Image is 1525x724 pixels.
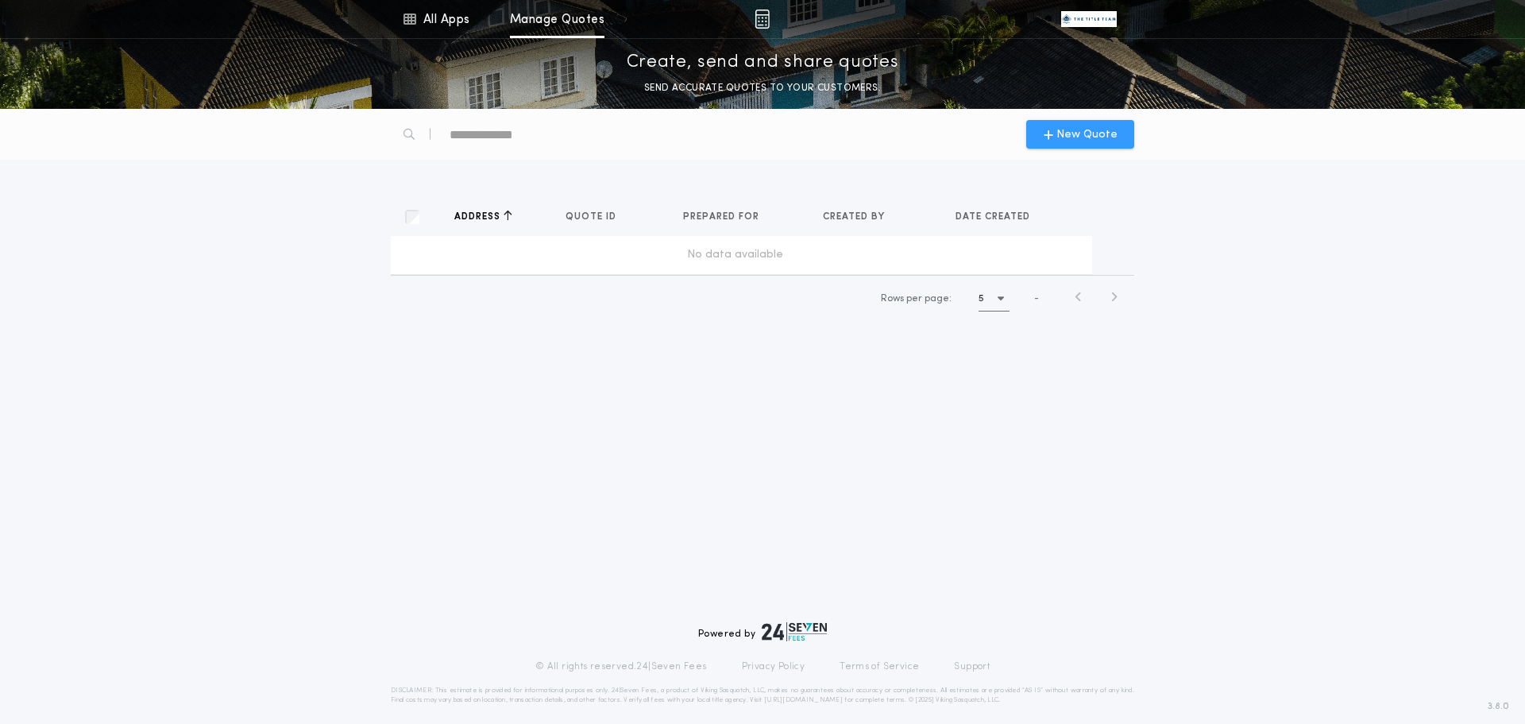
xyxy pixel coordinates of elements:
[454,209,512,225] button: Address
[644,80,881,96] p: SEND ACCURATE QUOTES TO YOUR CUSTOMERS.
[979,286,1010,312] button: 5
[823,209,897,225] button: Created by
[454,211,504,223] span: Address
[956,211,1033,223] span: Date created
[956,209,1042,225] button: Date created
[840,660,919,673] a: Terms of Service
[1061,11,1117,27] img: vs-icon
[535,660,707,673] p: © All rights reserved. 24|Seven Fees
[762,622,827,641] img: logo
[627,50,899,75] p: Create, send and share quotes
[755,10,770,29] img: img
[764,697,843,703] a: [URL][DOMAIN_NAME]
[566,209,628,225] button: Quote ID
[391,686,1134,705] p: DISCLAIMER: This estimate is provided for informational purposes only. 24|Seven Fees, a product o...
[1034,292,1039,306] span: -
[742,660,805,673] a: Privacy Policy
[954,660,990,673] a: Support
[881,294,952,304] span: Rows per page:
[683,211,762,223] span: Prepared for
[566,211,620,223] span: Quote ID
[979,291,984,307] h1: 5
[1488,699,1509,714] span: 3.8.0
[698,622,827,641] div: Powered by
[1056,126,1118,143] span: New Quote
[397,247,1073,263] div: No data available
[823,211,888,223] span: Created by
[1026,120,1134,149] button: New Quote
